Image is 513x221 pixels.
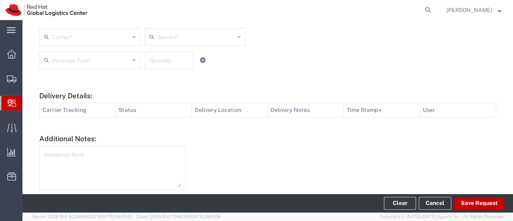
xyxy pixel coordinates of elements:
button: [PERSON_NAME] [446,5,502,15]
img: logo [6,4,87,16]
th: Time Stamp [344,103,420,118]
a: Add Item [197,55,208,66]
h5: Delivery Details: [39,91,496,100]
th: Delivery Notes [268,103,344,118]
span: Client: 2025.18.0-7346316 [136,214,221,219]
a: Cancel [419,197,451,210]
span: Copyright © [DATE]-[DATE] Agistix Inc., All Rights Reserved [380,213,503,220]
th: Status [115,103,192,118]
button: Clear [384,197,416,210]
span: [DATE] 09:51:42 [100,214,132,219]
th: User [420,103,496,118]
span: [DATE] 08:10:16 [190,214,221,219]
button: Save Request [454,197,505,210]
span: Server: 2025.18.0-9334b682874 [32,214,132,219]
th: Carrier Tracking [40,103,116,118]
th: Delivery Location [192,103,268,118]
span: Sharvari Gholap [446,6,492,14]
h5: Additional Notes: [39,134,496,143]
table: Delivery Details: [39,103,496,118]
